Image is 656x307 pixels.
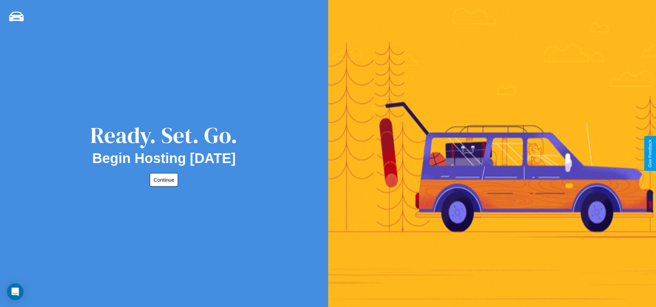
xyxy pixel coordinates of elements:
div: Give Feedback [648,139,653,168]
div: Open Intercom Messenger [7,283,24,300]
h2: Begin Hosting [DATE] [92,151,236,166]
button: Continue [150,173,178,187]
div: Ready. Set. Go. [90,120,238,151]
